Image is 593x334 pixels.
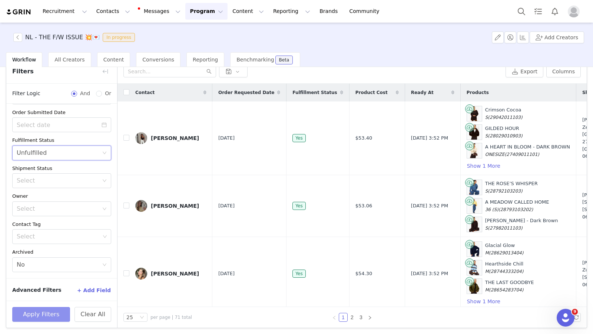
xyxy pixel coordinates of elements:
a: [PERSON_NAME] [135,268,206,280]
a: Community [345,3,387,20]
img: placeholder-profile.jpg [568,6,580,17]
button: Program [185,3,228,20]
span: Conversions [142,57,174,63]
button: Columns [546,66,581,77]
button: Content [228,3,268,20]
span: [DATE] [218,202,235,210]
div: [PERSON_NAME] [151,271,199,277]
span: [DATE] 3:52 PM [411,202,448,210]
div: THE ROSE’S WHISPER [485,180,538,194]
span: per page | 71 total [150,314,192,321]
input: Search... [123,66,216,77]
button: Add Creators [530,31,584,43]
div: Unfulfilled [17,146,47,160]
h3: NL - THE F/W ISSUE 💥💌 [25,33,100,42]
span: Fulfillment Status [292,89,337,96]
div: Glacial Glow [485,242,524,256]
i: icon: search [206,69,212,74]
span: [object Object] [13,33,138,42]
a: 2 [348,313,356,321]
div: THE LAST GOODBYE [485,279,534,293]
img: Product Image [469,260,479,275]
span: (28654283704) [489,287,523,293]
span: Yes [292,270,305,278]
div: Order Submitted Date [12,109,111,116]
div: GILDED HOUR [485,125,523,139]
button: Clear All [74,307,111,322]
button: Messages [135,3,185,20]
div: Shipment Status [12,165,111,172]
img: Product Image [469,198,479,213]
span: S [485,115,488,120]
button: Apply Filters [12,307,70,322]
img: Product Image [469,279,479,294]
div: Select [17,177,99,184]
div: Select [17,233,100,240]
a: 3 [357,313,365,321]
img: Product Image [469,106,479,121]
i: icon: down [102,178,107,184]
span: [DATE] 3:52 PM [411,134,448,142]
button: Notifications [547,3,563,20]
span: Yes [292,134,305,142]
div: Select [17,205,99,213]
span: [DATE] 3:52 PM [411,270,448,277]
button: Reporting [269,3,315,20]
span: Benchmarking [236,57,274,63]
img: deb0a21e-cbaf-4c06-b9f3-2931d465017a.jpg [135,268,147,280]
button: + Add Field [77,284,111,296]
span: All Creators [54,57,85,63]
span: Advanced Filters [12,286,62,294]
img: Product Image [469,143,479,158]
span: And [77,90,93,97]
div: Hearthside Chill [485,260,524,275]
span: 36 (S) [485,207,498,212]
span: M [485,287,489,293]
div: [PERSON_NAME] [151,203,199,209]
button: Profile [563,6,587,17]
li: 1 [339,313,348,322]
span: Filter Logic [12,90,40,97]
i: icon: calendar [102,122,107,127]
a: [PERSON_NAME] [135,200,206,212]
span: $53.40 [355,134,372,142]
span: (27982011103) [488,226,522,231]
div: 25 [126,313,133,321]
div: Beta [279,58,289,62]
span: Contact [135,89,155,96]
div: Contact Tag [12,221,111,228]
a: 1 [339,313,347,321]
span: In progress [103,33,135,42]
a: grin logo [6,9,32,16]
img: Product Image [469,125,479,140]
div: [PERSON_NAME] - Dark Brown [485,217,558,231]
span: M [485,269,489,274]
div: A MEADOW CALLED HOME [485,198,549,213]
span: Product Cost [355,89,388,96]
img: Product Image [469,242,479,257]
div: Crimson Cocoa [485,106,523,121]
span: Products [467,89,489,96]
img: aaa4942c-cf4a-4a7b-a372-55bb6acbf273.jpg [135,200,147,212]
li: 3 [357,313,365,322]
span: Yes [292,202,305,210]
i: icon: down [140,315,144,320]
span: (29042011103) [488,115,522,120]
span: $53.06 [355,202,372,210]
div: No [17,258,25,272]
a: Tasks [530,3,546,20]
a: [PERSON_NAME] [135,132,206,144]
i: icon: down [103,234,107,240]
button: Contacts [92,3,135,20]
div: Archived [12,248,111,256]
div: A HEART IN BLOOM - DARK BROWN [485,143,570,158]
i: icon: down [102,207,107,212]
span: S [485,133,488,138]
div: [PERSON_NAME] [151,135,199,141]
button: Recruitment [38,3,92,20]
span: [DATE] [218,134,235,142]
button: Search [513,3,530,20]
span: Order Requested Date [218,89,274,96]
li: Previous Page [330,313,339,322]
img: Product Image [469,180,479,195]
